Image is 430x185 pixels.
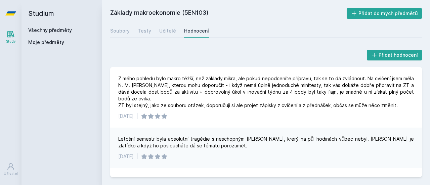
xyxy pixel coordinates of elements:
[110,8,347,19] h2: Základy makroekonomie (5EN103)
[28,27,72,33] a: Všechny předměty
[1,159,20,180] a: Uživatel
[118,113,134,120] div: [DATE]
[6,39,16,44] div: Study
[118,153,134,160] div: [DATE]
[138,24,151,38] a: Testy
[347,8,422,19] button: Přidat do mých předmětů
[1,27,20,47] a: Study
[159,24,176,38] a: Učitelé
[138,28,151,34] div: Testy
[184,24,209,38] a: Hodnocení
[367,50,422,60] button: Přidat hodnocení
[136,153,138,160] div: |
[159,28,176,34] div: Učitelé
[110,24,130,38] a: Soubory
[4,171,18,176] div: Uživatel
[110,28,130,34] div: Soubory
[118,136,414,149] div: Letošní semestr byla absolutní tragédie s neschopným [PERSON_NAME], krerý na půl hodinách vůbec n...
[118,75,414,109] div: Z mého pohledu bylo makro těžší, než základy mikra, ale pokud nepodceníte přípravu, tak se to dá ...
[136,113,138,120] div: |
[184,28,209,34] div: Hodnocení
[28,39,64,46] span: Moje předměty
